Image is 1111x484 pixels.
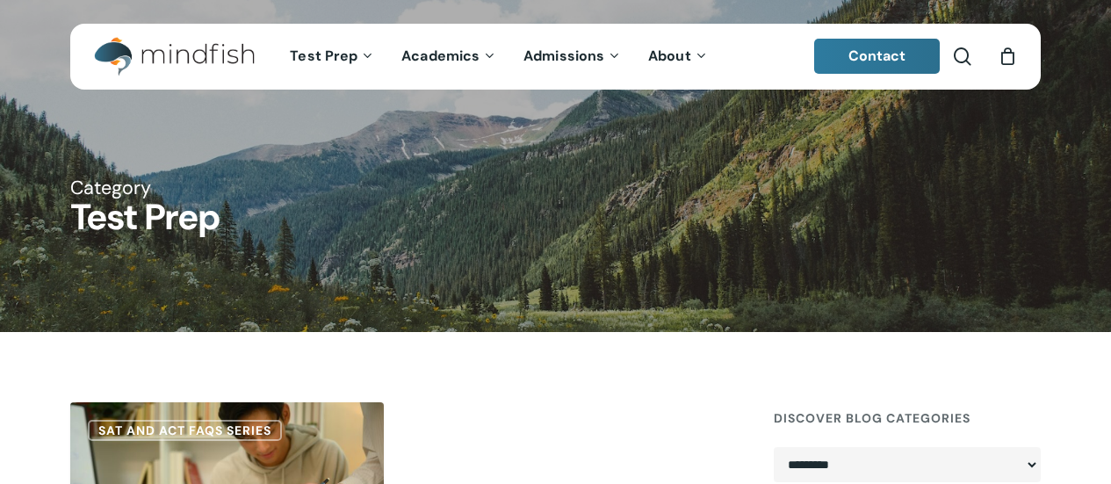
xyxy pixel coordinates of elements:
h4: Discover Blog Categories [774,402,1041,434]
span: Contact [848,47,906,65]
a: Academics [388,49,510,64]
a: Test Prep [277,49,388,64]
span: Test Prep [290,47,357,65]
span: Academics [401,47,480,65]
span: Admissions [523,47,604,65]
a: Admissions [510,49,635,64]
span: Category [70,176,151,200]
a: About [635,49,722,64]
nav: Main Menu [277,24,721,90]
span: About [648,47,691,65]
header: Main Menu [70,24,1041,90]
a: Contact [814,39,941,74]
h1: Test Prep [70,200,1041,236]
a: Cart [998,47,1017,66]
a: SAT and ACT FAQs Series [88,420,282,441]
